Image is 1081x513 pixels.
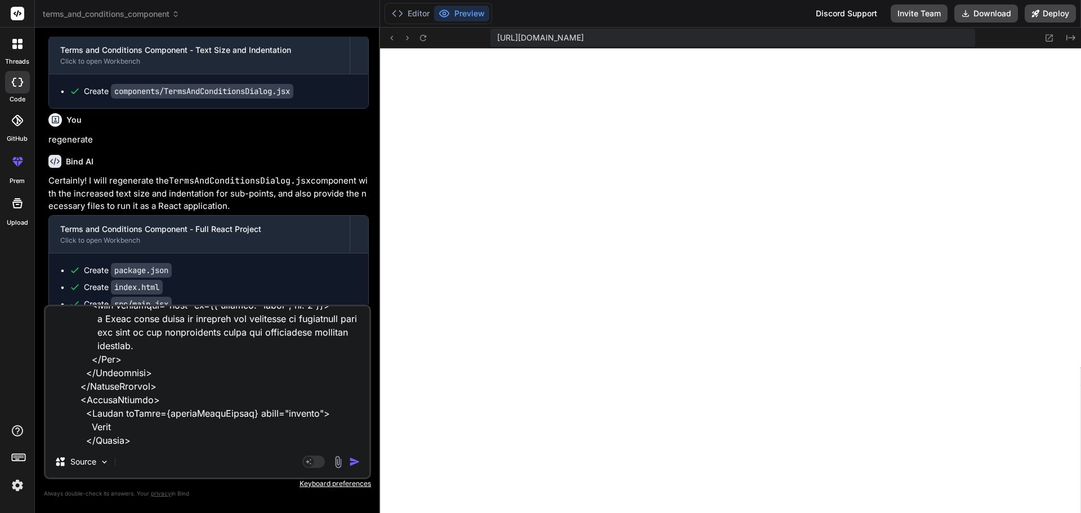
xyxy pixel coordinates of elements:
[111,84,293,99] code: components/TermsAndConditionsDialog.jsx
[70,456,96,467] p: Source
[8,476,27,495] img: settings
[954,5,1018,23] button: Download
[60,44,338,56] div: Terms and Conditions Component - Text Size and Indentation
[10,176,25,186] label: prem
[497,32,584,43] span: [URL][DOMAIN_NAME]
[111,280,163,295] code: index.html
[387,6,434,21] button: Editor
[100,457,109,467] img: Pick Models
[7,134,28,144] label: GitHub
[111,263,172,278] code: package.json
[5,57,29,66] label: threads
[46,306,369,446] textarea: <Loremi dolo={sitaMetcon} adIpisc={elitseDdoeiUsmodt} inci-utlaboreet="dolor-magnaa-enima" mini-v...
[60,57,338,66] div: Click to open Workbench
[380,48,1081,513] iframe: Preview
[84,282,163,293] div: Create
[44,479,371,488] p: Keyboard preferences
[111,297,172,311] code: src/main.jsx
[60,236,338,245] div: Click to open Workbench
[48,133,369,146] p: regenerate
[48,175,369,213] p: Certainly! I will regenerate the component with the increased text size and indentation for sub-p...
[60,224,338,235] div: Terms and Conditions Component - Full React Project
[169,175,311,186] code: TermsAndConditionsDialog.jsx
[151,490,171,497] span: privacy
[84,86,293,97] div: Create
[349,456,360,467] img: icon
[49,216,350,253] button: Terms and Conditions Component - Full React ProjectClick to open Workbench
[434,6,489,21] button: Preview
[10,95,25,104] label: code
[66,156,93,167] h6: Bind AI
[84,298,172,310] div: Create
[891,5,948,23] button: Invite Team
[7,218,28,227] label: Upload
[1025,5,1076,23] button: Deploy
[43,8,180,20] span: terms_and_conditions_component
[332,456,345,469] img: attachment
[49,37,350,74] button: Terms and Conditions Component - Text Size and IndentationClick to open Workbench
[44,488,371,499] p: Always double-check its answers. Your in Bind
[84,265,172,276] div: Create
[809,5,884,23] div: Discord Support
[66,114,82,126] h6: You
